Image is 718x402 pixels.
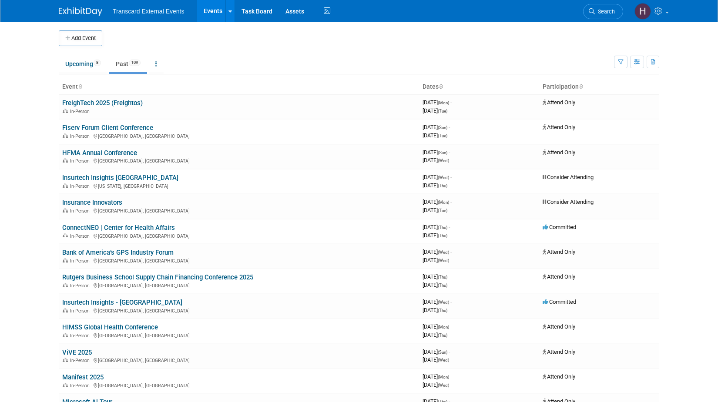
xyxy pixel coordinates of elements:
[539,80,659,94] th: Participation
[62,349,92,356] a: ViVE 2025
[543,349,575,355] span: Attend Only
[62,282,416,289] div: [GEOGRAPHIC_DATA], [GEOGRAPHIC_DATA]
[62,207,416,214] div: [GEOGRAPHIC_DATA], [GEOGRAPHIC_DATA]
[438,183,447,188] span: (Thu)
[59,30,102,46] button: Add Event
[70,258,92,264] span: In-Person
[423,356,449,363] span: [DATE]
[62,232,416,239] div: [GEOGRAPHIC_DATA], [GEOGRAPHIC_DATA]
[59,7,102,16] img: ExhibitDay
[450,99,452,106] span: -
[70,109,92,114] span: In-Person
[423,224,450,230] span: [DATE]
[449,224,450,230] span: -
[423,107,447,114] span: [DATE]
[543,149,575,156] span: Attend Only
[543,99,575,106] span: Attend Only
[449,124,450,130] span: -
[423,249,452,255] span: [DATE]
[438,258,449,263] span: (Wed)
[70,158,92,164] span: In-Person
[438,225,447,230] span: (Thu)
[438,375,449,379] span: (Mon)
[450,373,452,380] span: -
[62,249,174,256] a: Bank of America’s GPS Industry Forum
[423,99,452,106] span: [DATE]
[62,273,253,281] a: Rutgers Business School Supply Chain Financing Conference 2025
[62,299,182,306] a: Insurtech Insights - [GEOGRAPHIC_DATA]
[63,333,68,337] img: In-Person Event
[62,307,416,314] div: [GEOGRAPHIC_DATA], [GEOGRAPHIC_DATA]
[438,308,447,313] span: (Thu)
[438,100,449,105] span: (Mon)
[450,199,452,205] span: -
[62,124,153,132] a: Fiserv Forum Client Conference
[450,323,452,330] span: -
[62,149,137,157] a: HFMA Annual Conference
[438,158,449,163] span: (Wed)
[423,349,450,355] span: [DATE]
[423,323,452,330] span: [DATE]
[449,273,450,280] span: -
[62,373,104,381] a: Manifest 2025
[94,60,101,66] span: 8
[438,125,447,130] span: (Sun)
[543,199,594,205] span: Consider Attending
[438,250,449,255] span: (Wed)
[423,332,447,338] span: [DATE]
[438,133,447,138] span: (Tue)
[63,258,68,262] img: In-Person Event
[419,80,539,94] th: Dates
[63,208,68,213] img: In-Person Event
[70,133,92,139] span: In-Person
[62,99,143,107] a: FreighTech 2025 (Freightos)
[129,60,141,66] span: 109
[423,132,447,139] span: [DATE]
[438,208,447,213] span: (Tue)
[62,199,122,206] a: Insurance Innovators
[438,325,449,329] span: (Mon)
[438,200,449,205] span: (Mon)
[423,207,447,213] span: [DATE]
[438,383,449,388] span: (Wed)
[423,182,447,189] span: [DATE]
[423,124,450,130] span: [DATE]
[63,383,68,387] img: In-Person Event
[423,149,450,156] span: [DATE]
[62,382,416,389] div: [GEOGRAPHIC_DATA], [GEOGRAPHIC_DATA]
[70,183,92,189] span: In-Person
[543,299,576,305] span: Committed
[438,150,447,155] span: (Sun)
[78,83,82,90] a: Sort by Event Name
[70,358,92,363] span: In-Person
[438,333,447,338] span: (Thu)
[543,124,575,130] span: Attend Only
[423,199,452,205] span: [DATE]
[63,233,68,238] img: In-Person Event
[438,275,447,279] span: (Thu)
[450,249,452,255] span: -
[63,308,68,312] img: In-Person Event
[543,373,575,380] span: Attend Only
[63,283,68,287] img: In-Person Event
[449,149,450,156] span: -
[59,80,419,94] th: Event
[70,233,92,239] span: In-Person
[543,174,594,180] span: Consider Attending
[62,157,416,164] div: [GEOGRAPHIC_DATA], [GEOGRAPHIC_DATA]
[63,109,68,113] img: In-Person Event
[70,283,92,289] span: In-Person
[70,383,92,389] span: In-Person
[62,257,416,264] div: [GEOGRAPHIC_DATA], [GEOGRAPHIC_DATA]
[634,3,651,20] img: Haille Dinger
[70,208,92,214] span: In-Person
[543,224,576,230] span: Committed
[543,273,575,280] span: Attend Only
[423,299,452,305] span: [DATE]
[62,332,416,339] div: [GEOGRAPHIC_DATA], [GEOGRAPHIC_DATA]
[423,257,449,263] span: [DATE]
[449,349,450,355] span: -
[70,308,92,314] span: In-Person
[438,175,449,180] span: (Wed)
[438,233,447,238] span: (Thu)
